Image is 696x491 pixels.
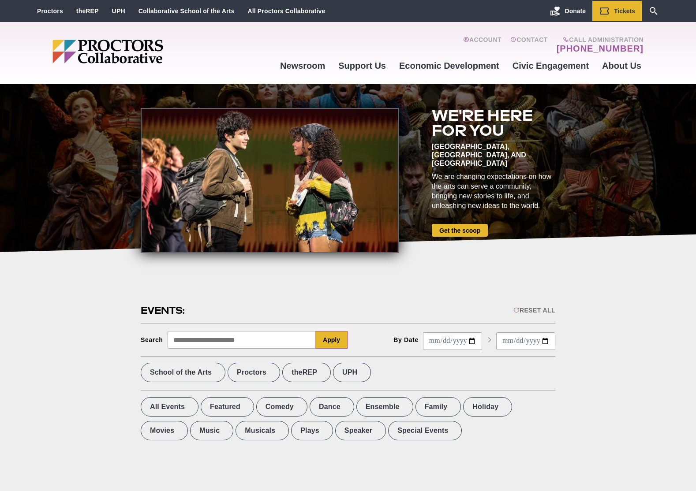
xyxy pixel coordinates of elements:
span: Call Administration [554,36,644,43]
label: Musicals [236,421,289,440]
label: Music [190,421,233,440]
label: Plays [291,421,333,440]
a: [PHONE_NUMBER] [557,43,644,54]
a: Civic Engagement [506,54,595,78]
a: Donate [543,1,592,21]
label: Dance [310,397,354,417]
label: Ensemble [356,397,413,417]
a: Get the scoop [432,224,488,237]
label: theREP [282,363,331,382]
label: Movies [141,421,188,440]
div: We are changing expectations on how the arts can serve a community, bringing new stories to life,... [432,172,555,211]
a: Contact [510,36,548,54]
a: Account [463,36,501,54]
a: All Proctors Collaborative [247,7,325,15]
a: Search [642,1,666,21]
span: Donate [565,7,586,15]
span: Tickets [614,7,635,15]
a: Proctors [37,7,63,15]
img: Proctors logo [52,40,231,63]
div: Reset All [513,307,555,314]
a: About Us [595,54,648,78]
label: Featured [201,397,254,417]
a: Tickets [592,1,642,21]
a: UPH [112,7,125,15]
a: theREP [76,7,99,15]
div: By Date [393,336,419,343]
label: Special Events [388,421,462,440]
h2: We're here for you [432,108,555,138]
h2: Events: [141,304,186,317]
label: Family [415,397,461,417]
a: Newsroom [273,54,332,78]
label: All Events [141,397,198,417]
a: Economic Development [393,54,506,78]
label: Comedy [256,397,307,417]
label: Holiday [463,397,512,417]
label: School of the Arts [141,363,225,382]
label: Speaker [335,421,386,440]
a: Collaborative School of the Arts [138,7,235,15]
label: UPH [333,363,371,382]
div: Search [141,336,163,343]
button: Apply [315,331,348,349]
div: [GEOGRAPHIC_DATA], [GEOGRAPHIC_DATA], and [GEOGRAPHIC_DATA] [432,142,555,167]
a: Support Us [332,54,393,78]
label: Proctors [228,363,280,382]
